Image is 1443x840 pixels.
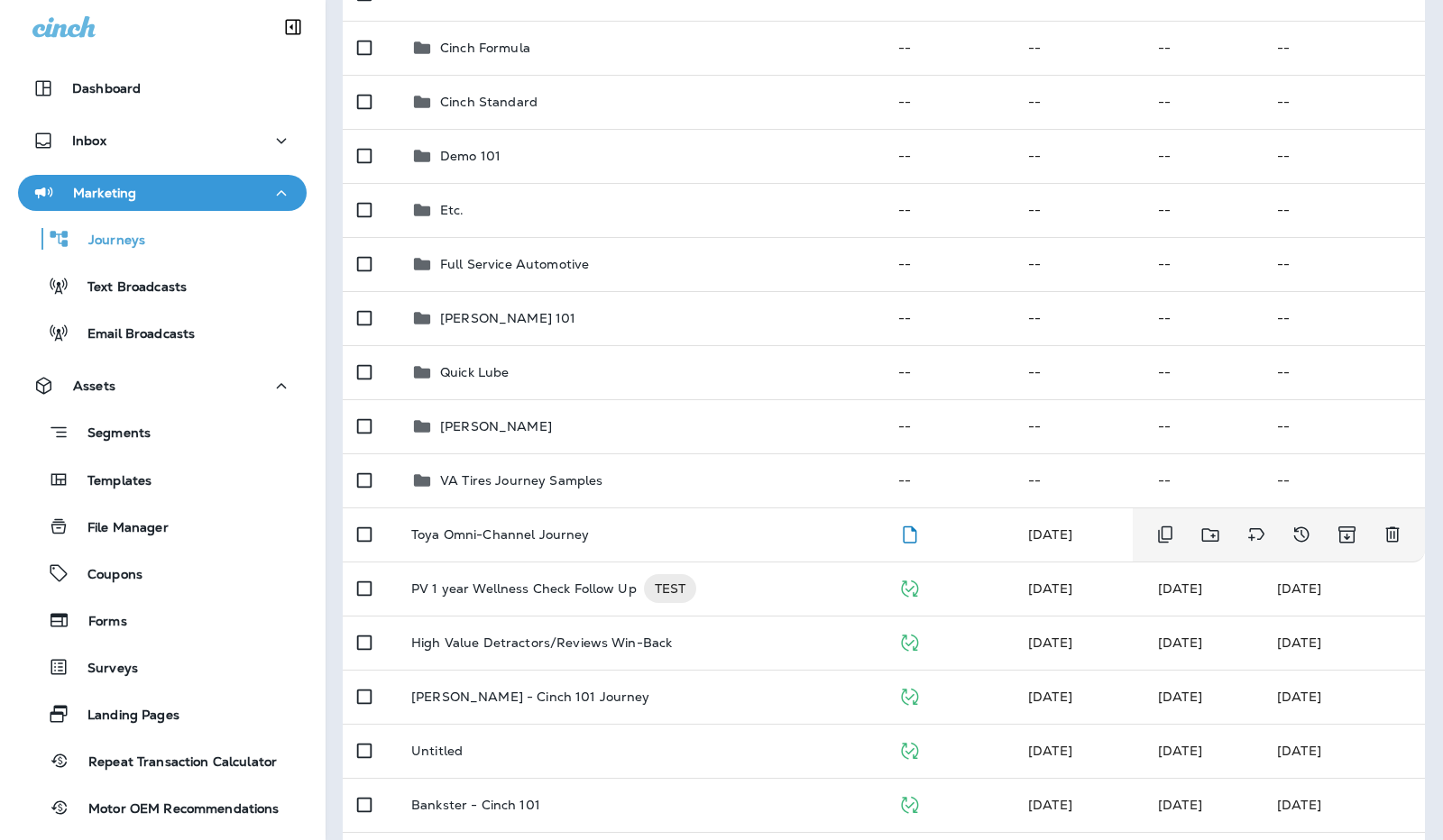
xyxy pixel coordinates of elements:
[884,75,1014,129] td: --
[1144,291,1263,345] td: --
[18,368,307,404] button: Assets
[18,648,307,686] button: Surveys
[1263,291,1425,345] td: --
[898,579,921,595] span: Published
[644,580,697,598] span: TEST
[18,314,307,352] button: Email Broadcasts
[69,279,187,297] p: Text Broadcasts
[1028,526,1072,543] span: Amatoya Ribail
[898,633,921,649] span: Published
[1028,689,1072,705] span: Gary Burch
[1158,743,1202,759] span: Unknown
[411,527,590,542] p: Toya Omni-Channel Journey
[1028,797,1072,813] span: Matt Banks
[70,754,277,772] p: Repeat Transaction Calculator
[884,21,1014,75] td: --
[1238,516,1274,553] button: Add tags
[69,473,152,490] p: Templates
[1263,237,1425,291] td: --
[1263,778,1425,832] td: [DATE]
[70,801,280,818] p: Motor OEM Recommendations
[1263,75,1425,129] td: --
[1028,635,1072,651] span: Adam Pitcher
[884,237,1014,291] td: --
[1263,616,1425,670] td: [DATE]
[69,520,169,537] p: File Manager
[18,220,307,258] button: Journeys
[440,257,589,271] p: Full Service Automotive
[69,326,195,343] p: Email Broadcasts
[1014,345,1144,399] td: --
[644,574,697,603] div: TEST
[1144,237,1263,291] td: --
[18,554,307,592] button: Coupons
[898,687,921,703] span: Published
[440,473,602,488] p: VA Tires Journey Samples
[1014,183,1144,237] td: --
[440,95,538,109] p: Cinch Standard
[411,744,463,758] p: Untitled
[898,525,921,541] span: Draft
[1014,75,1144,129] td: --
[1263,453,1425,507] td: --
[1144,183,1263,237] td: --
[1144,75,1263,129] td: --
[18,175,307,211] button: Marketing
[1192,516,1229,553] button: Move to folder
[884,129,1014,183] td: --
[440,41,530,55] p: Cinch Formula
[18,267,307,305] button: Text Broadcasts
[1028,743,1072,759] span: Jared Rich
[1283,516,1319,553] button: View Changelog
[1263,724,1425,778] td: [DATE]
[69,708,179,725] p: Landing Pages
[1144,129,1263,183] td: --
[440,365,509,379] p: Quick Lube
[1263,129,1425,183] td: --
[1028,580,1072,597] span: Sarah Paxman
[440,311,575,325] p: [PERSON_NAME] 101
[69,425,151,443] p: Segments
[440,419,552,434] p: [PERSON_NAME]
[1263,562,1425,616] td: [DATE]
[440,203,464,217] p: Etc.
[440,149,501,163] p: Demo 101
[411,689,650,704] p: [PERSON_NAME] - Cinch 101 Journey
[884,399,1014,453] td: --
[70,614,127,631] p: Forms
[1014,291,1144,345] td: --
[1158,797,1202,813] span: Matt Banks
[18,70,307,106] button: Dashboard
[18,413,307,452] button: Segments
[72,133,106,148] p: Inbox
[884,453,1014,507] td: --
[1014,129,1144,183] td: --
[411,798,540,812] p: Bankster - Cinch 101
[1014,399,1144,453] td: --
[411,574,637,603] p: PV 1 year Wellness Check Follow Up
[411,635,672,650] p: High Value Detractors/Reviews Win-Back
[1158,689,1202,705] span: Gary Burch
[1158,635,1202,651] span: Adam Pitcher
[18,507,307,545] button: File Manager
[898,795,921,811] span: Published
[72,81,141,96] p: Dashboard
[69,661,138,678] p: Surveys
[18,789,307,826] button: Motor OEM Recommendations
[18,601,307,639] button: Forms
[884,291,1014,345] td: --
[18,695,307,733] button: Landing Pages
[1328,516,1365,553] button: Archive
[73,379,115,393] p: Assets
[1144,345,1263,399] td: --
[1144,21,1263,75] td: --
[1374,516,1411,553] button: Delete
[884,345,1014,399] td: --
[1014,237,1144,291] td: --
[1263,670,1425,724] td: [DATE]
[1263,399,1425,453] td: --
[69,567,142,584] p: Coupons
[898,741,921,757] span: Published
[18,123,307,159] button: Inbox
[1144,453,1263,507] td: --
